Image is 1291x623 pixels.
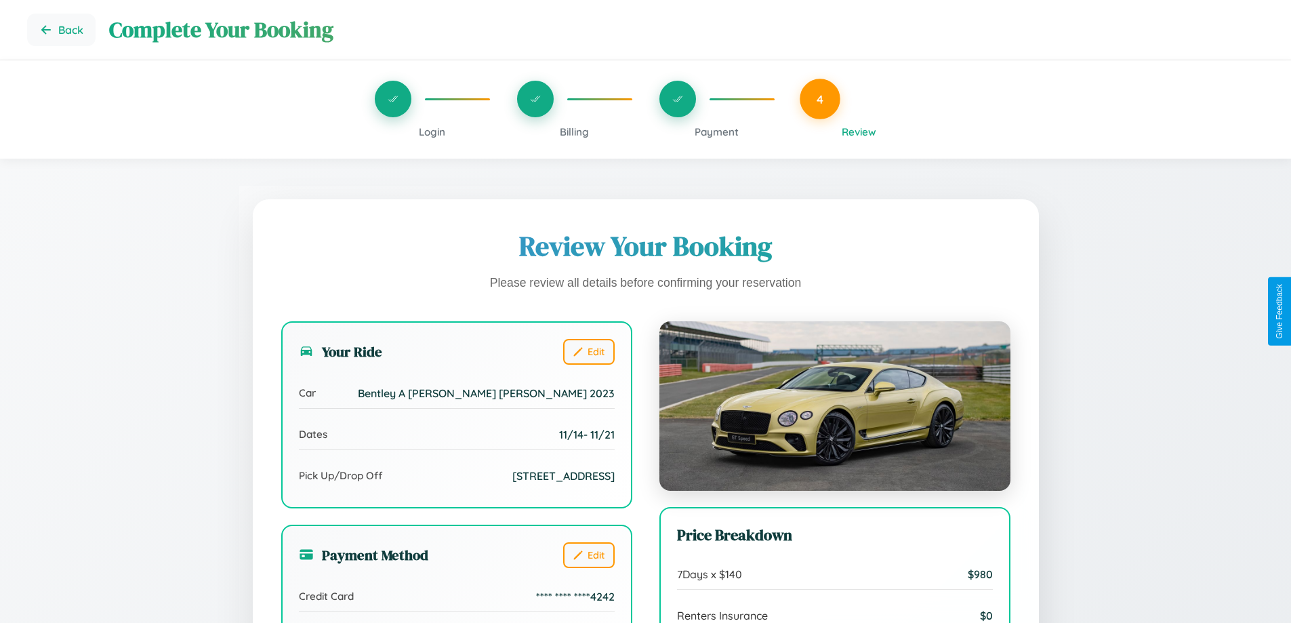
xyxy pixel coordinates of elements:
[109,15,1264,45] h1: Complete Your Booking
[27,14,96,46] button: Go back
[512,469,615,483] span: [STREET_ADDRESS]
[281,228,1010,264] h1: Review Your Booking
[419,125,445,138] span: Login
[677,525,993,546] h3: Price Breakdown
[842,125,876,138] span: Review
[560,125,589,138] span: Billing
[281,273,1010,294] p: Please review all details before confirming your reservation
[563,542,615,568] button: Edit
[659,321,1010,491] img: Bentley A Smith GT Bentley
[1275,284,1284,339] div: Give Feedback
[695,125,739,138] span: Payment
[299,386,316,399] span: Car
[677,609,768,622] span: Renters Insurance
[299,590,354,603] span: Credit Card
[677,567,742,581] span: 7 Days x $ 140
[559,428,615,441] span: 11 / 14 - 11 / 21
[299,428,327,441] span: Dates
[817,92,823,106] span: 4
[980,609,993,622] span: $ 0
[299,545,428,565] h3: Payment Method
[563,339,615,365] button: Edit
[358,386,615,400] span: Bentley A [PERSON_NAME] [PERSON_NAME] 2023
[968,567,993,581] span: $ 980
[299,342,382,361] h3: Your Ride
[299,469,383,482] span: Pick Up/Drop Off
